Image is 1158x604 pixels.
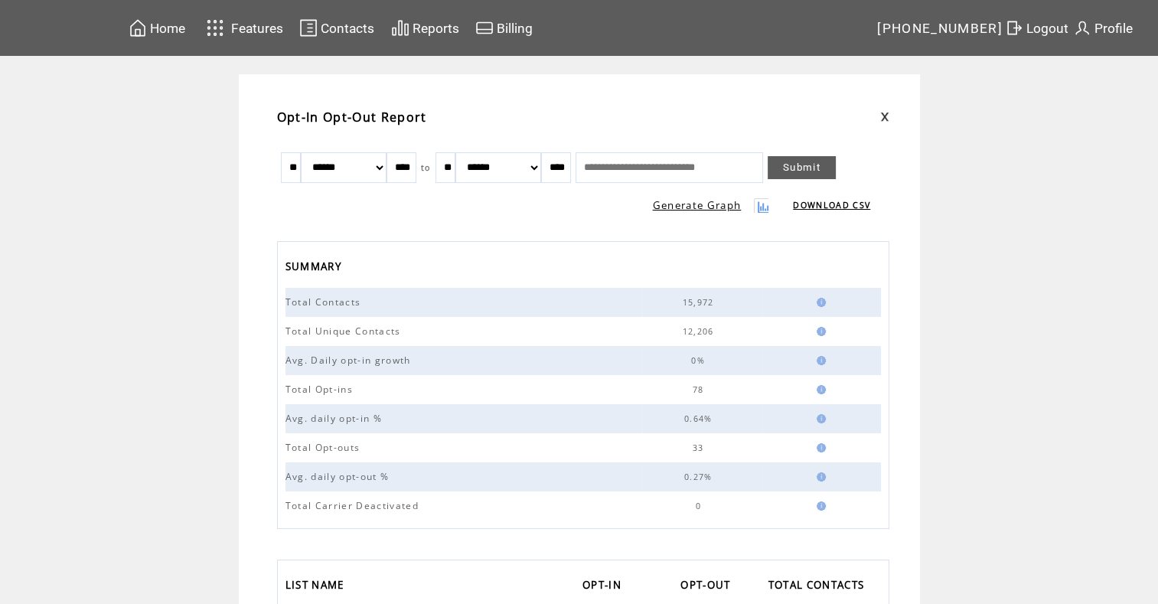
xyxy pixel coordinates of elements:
[582,574,629,599] a: OPT-IN
[768,574,869,599] span: TOTAL CONTACTS
[285,325,405,338] span: Total Unique Contacts
[285,574,352,599] a: LIST NAME
[695,501,704,511] span: 0
[812,356,826,365] img: help.gif
[693,384,708,395] span: 78
[202,15,229,41] img: features.svg
[389,16,462,40] a: Reports
[285,574,348,599] span: LIST NAME
[277,109,427,126] span: Opt-In Opt-Out Report
[497,21,533,36] span: Billing
[475,18,494,38] img: creidtcard.svg
[200,13,286,43] a: Features
[1003,16,1071,40] a: Logout
[413,21,459,36] span: Reports
[812,472,826,482] img: help.gif
[582,574,625,599] span: OPT-IN
[691,355,709,366] span: 0%
[299,18,318,38] img: contacts.svg
[1073,18,1091,38] img: profile.svg
[1026,21,1068,36] span: Logout
[1005,18,1023,38] img: exit.svg
[653,198,742,212] a: Generate Graph
[285,256,345,281] span: SUMMARY
[1071,16,1135,40] a: Profile
[285,383,357,396] span: Total Opt-ins
[473,16,535,40] a: Billing
[231,21,283,36] span: Features
[126,16,188,40] a: Home
[391,18,409,38] img: chart.svg
[812,385,826,394] img: help.gif
[812,414,826,423] img: help.gif
[321,21,374,36] span: Contacts
[129,18,147,38] img: home.svg
[812,327,826,336] img: help.gif
[812,443,826,452] img: help.gif
[793,200,870,211] a: DOWNLOAD CSV
[680,574,738,599] a: OPT-OUT
[683,297,718,308] span: 15,972
[684,413,716,424] span: 0.64%
[150,21,185,36] span: Home
[297,16,377,40] a: Contacts
[684,472,716,482] span: 0.27%
[768,156,836,179] a: Submit
[877,21,1003,36] span: [PHONE_NUMBER]
[680,574,734,599] span: OPT-OUT
[285,499,422,512] span: Total Carrier Deactivated
[285,412,386,425] span: Avg. daily opt-in %
[768,574,873,599] a: TOTAL CONTACTS
[1094,21,1133,36] span: Profile
[812,298,826,307] img: help.gif
[285,441,364,454] span: Total Opt-outs
[421,162,431,173] span: to
[812,501,826,511] img: help.gif
[683,326,718,337] span: 12,206
[285,470,393,483] span: Avg. daily opt-out %
[693,442,708,453] span: 33
[285,354,415,367] span: Avg. Daily opt-in growth
[285,295,365,309] span: Total Contacts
